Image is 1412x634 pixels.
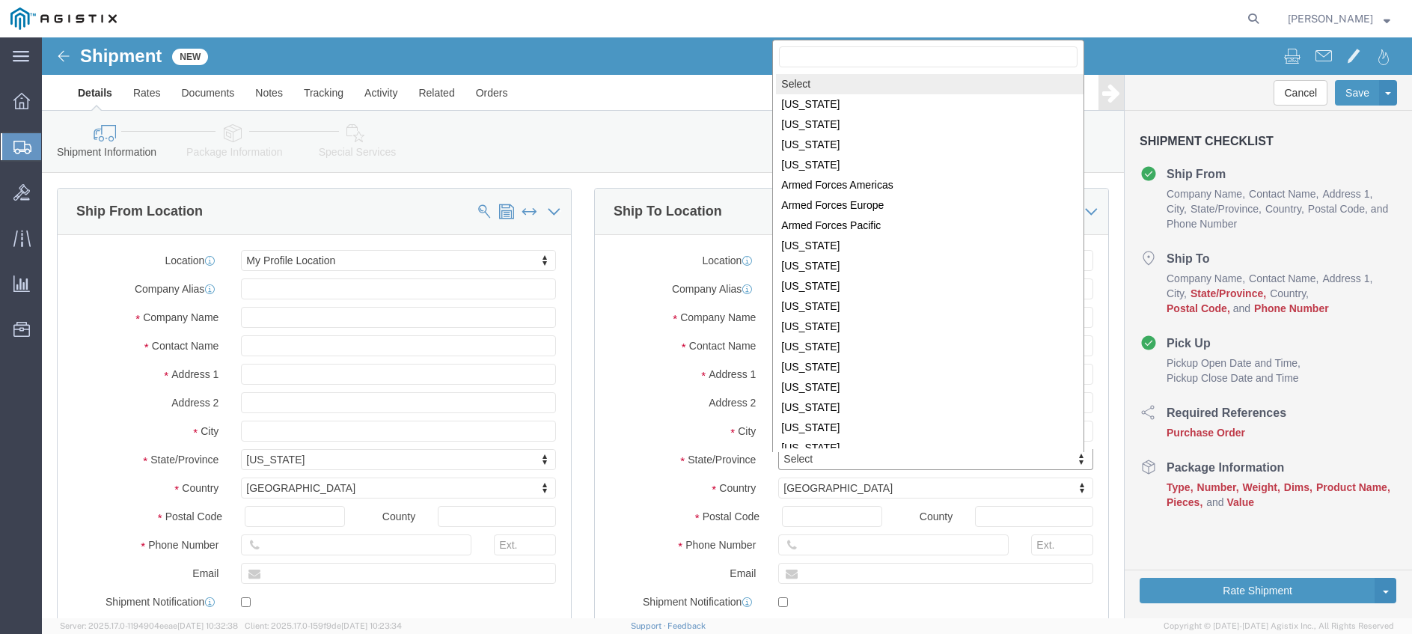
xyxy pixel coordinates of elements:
[60,621,238,630] span: Server: 2025.17.0-1194904eeae
[1164,620,1394,633] span: Copyright © [DATE]-[DATE] Agistix Inc., All Rights Reserved
[245,621,402,630] span: Client: 2025.17.0-159f9de
[341,621,402,630] span: [DATE] 10:23:34
[1288,10,1373,27] span: Nicholas Pace
[631,621,668,630] a: Support
[1287,10,1391,28] button: [PERSON_NAME]
[42,37,1412,618] iframe: FS Legacy Container
[667,621,706,630] a: Feedback
[10,7,117,30] img: logo
[177,621,238,630] span: [DATE] 10:32:38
